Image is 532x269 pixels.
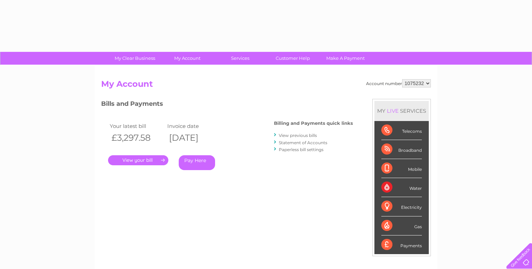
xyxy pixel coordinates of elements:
[279,133,317,138] a: View previous bills
[108,121,166,131] td: Your latest bill
[212,52,269,65] a: Services
[381,197,422,216] div: Electricity
[317,52,374,65] a: Make A Payment
[101,79,431,92] h2: My Account
[374,101,429,121] div: MY SERVICES
[108,131,166,145] th: £3,297.58
[179,155,215,170] a: Pay Here
[159,52,216,65] a: My Account
[385,108,400,114] div: LIVE
[106,52,163,65] a: My Clear Business
[381,178,422,197] div: Water
[166,121,223,131] td: Invoice date
[381,121,422,140] div: Telecoms
[274,121,353,126] h4: Billing and Payments quick links
[264,52,321,65] a: Customer Help
[279,140,327,145] a: Statement of Accounts
[381,159,422,178] div: Mobile
[166,131,223,145] th: [DATE]
[381,216,422,235] div: Gas
[108,155,168,165] a: .
[279,147,323,152] a: Paperless bill settings
[366,79,431,87] div: Account number
[101,99,353,111] h3: Bills and Payments
[381,235,422,254] div: Payments
[381,140,422,159] div: Broadband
